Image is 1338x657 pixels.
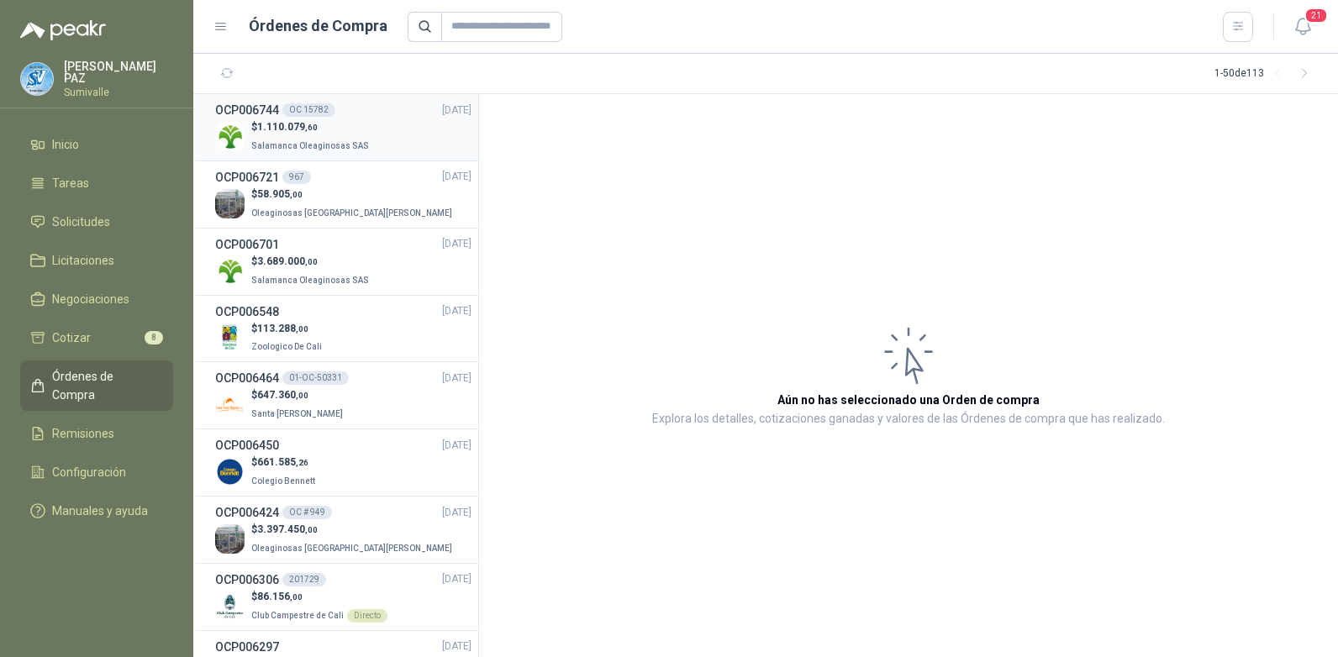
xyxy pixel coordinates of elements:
[52,213,110,231] span: Solicitudes
[215,390,245,419] img: Company Logo
[442,102,471,118] span: [DATE]
[1304,8,1328,24] span: 21
[215,122,245,151] img: Company Logo
[215,101,471,154] a: OCP006744OC 15782[DATE] Company Logo$1.110.079,60Salamanca Oleaginosas SAS
[215,436,471,489] a: OCP006450[DATE] Company Logo$661.585,26Colegio Bennett
[251,342,322,351] span: Zoologico De Cali
[257,456,308,468] span: 661.585
[1288,12,1318,42] button: 21
[215,503,471,556] a: OCP006424OC # 949[DATE] Company Logo$3.397.450,00Oleaginosas [GEOGRAPHIC_DATA][PERSON_NAME]
[215,570,471,623] a: OCP006306201729[DATE] Company Logo$86.156,00Club Campestre de CaliDirecto
[215,436,279,455] h3: OCP006450
[347,609,387,623] div: Directo
[52,251,114,270] span: Licitaciones
[290,190,303,199] span: ,00
[215,638,279,656] h3: OCP006297
[1214,60,1318,87] div: 1 - 50 de 113
[251,544,452,553] span: Oleaginosas [GEOGRAPHIC_DATA][PERSON_NAME]
[215,302,279,321] h3: OCP006548
[251,119,372,135] p: $
[20,418,173,449] a: Remisiones
[20,283,173,315] a: Negociaciones
[257,255,318,267] span: 3.689.000
[215,369,471,422] a: OCP00646401-OC-50331[DATE] Company Logo$647.360,00Santa [PERSON_NAME]
[305,525,318,534] span: ,00
[52,290,129,308] span: Negociaciones
[296,458,308,467] span: ,26
[442,303,471,319] span: [DATE]
[215,235,471,288] a: OCP006701[DATE] Company Logo$3.689.000,00Salamanca Oleaginosas SAS
[20,244,173,276] a: Licitaciones
[305,123,318,132] span: ,60
[215,503,279,522] h3: OCP006424
[257,323,308,334] span: 113.288
[282,103,335,117] div: OC 15782
[251,141,369,150] span: Salamanca Oleaginosas SAS
[215,323,245,352] img: Company Logo
[251,611,344,620] span: Club Campestre de Cali
[282,506,332,519] div: OC # 949
[251,409,343,418] span: Santa [PERSON_NAME]
[20,360,173,411] a: Órdenes de Compra
[251,476,315,486] span: Colegio Bennett
[282,371,349,385] div: 01-OC-50331
[20,495,173,527] a: Manuales y ayuda
[52,135,79,154] span: Inicio
[215,168,471,221] a: OCP006721967[DATE] Company Logo$58.905,00Oleaginosas [GEOGRAPHIC_DATA][PERSON_NAME]
[282,573,326,586] div: 201729
[20,322,173,354] a: Cotizar8
[257,188,303,200] span: 58.905
[215,302,471,355] a: OCP006548[DATE] Company Logo$113.288,00Zoologico De Cali
[442,169,471,185] span: [DATE]
[52,174,89,192] span: Tareas
[777,391,1040,409] h3: Aún no has seleccionado una Orden de compra
[215,168,279,187] h3: OCP006721
[52,502,148,520] span: Manuales y ayuda
[251,208,452,218] span: Oleaginosas [GEOGRAPHIC_DATA][PERSON_NAME]
[251,187,456,202] p: $
[52,367,157,404] span: Órdenes de Compra
[215,235,279,254] h3: OCP006701
[251,589,387,605] p: $
[251,276,369,285] span: Salamanca Oleaginosas SAS
[20,20,106,40] img: Logo peakr
[296,391,308,400] span: ,00
[442,639,471,654] span: [DATE]
[251,321,325,337] p: $
[215,256,245,286] img: Company Logo
[215,369,279,387] h3: OCP006464
[20,456,173,488] a: Configuración
[20,206,173,238] a: Solicitudes
[145,331,163,344] span: 8
[64,60,173,84] p: [PERSON_NAME] PAZ
[20,167,173,199] a: Tareas
[64,87,173,97] p: Sumivalle
[251,387,346,403] p: $
[52,463,126,481] span: Configuración
[305,257,318,266] span: ,00
[442,505,471,521] span: [DATE]
[652,409,1165,429] p: Explora los detalles, cotizaciones ganadas y valores de las Órdenes de compra que has realizado.
[442,236,471,252] span: [DATE]
[442,571,471,587] span: [DATE]
[249,14,387,38] h1: Órdenes de Compra
[215,591,245,621] img: Company Logo
[257,591,303,602] span: 86.156
[257,121,318,133] span: 1.110.079
[215,101,279,119] h3: OCP006744
[251,522,456,538] p: $
[251,254,372,270] p: $
[251,455,319,470] p: $
[282,171,311,184] div: 967
[257,389,308,401] span: 647.360
[215,524,245,554] img: Company Logo
[257,523,318,535] span: 3.397.450
[215,457,245,486] img: Company Logo
[290,592,303,602] span: ,00
[215,570,279,589] h3: OCP006306
[20,129,173,160] a: Inicio
[442,438,471,454] span: [DATE]
[21,63,53,95] img: Company Logo
[442,371,471,386] span: [DATE]
[52,328,91,347] span: Cotizar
